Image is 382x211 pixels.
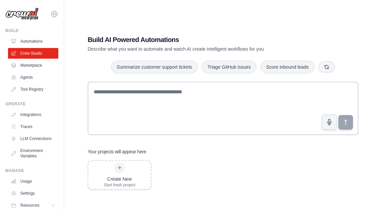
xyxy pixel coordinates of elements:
[8,133,58,144] a: LLM Connections
[8,176,58,187] a: Usage
[8,48,58,59] a: Crew Studio
[104,182,135,188] div: Start fresh project
[8,84,58,95] a: Tool Registry
[88,35,312,44] h1: Build AI Powered Automations
[318,61,335,73] button: Get new suggestions
[260,61,314,73] button: Score inbound leads
[8,121,58,132] a: Traces
[8,36,58,47] a: Automations
[20,203,39,208] span: Resources
[5,28,58,33] div: Build
[8,145,58,161] a: Environment Variables
[8,72,58,83] a: Agents
[8,200,58,211] button: Resources
[322,114,337,130] button: Click to speak your automation idea
[104,176,135,182] div: Create New
[5,101,58,107] div: Operate
[88,148,146,155] h3: Your projects will appear here
[5,168,58,173] div: Manage
[8,188,58,199] a: Settings
[111,61,198,73] button: Summarize customer support tickets
[88,46,312,52] p: Describe what you want to automate and watch AI create intelligent workflows for you
[5,8,39,20] img: Logo
[202,61,256,73] button: Triage GitHub issues
[8,109,58,120] a: Integrations
[8,60,58,71] a: Marketplace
